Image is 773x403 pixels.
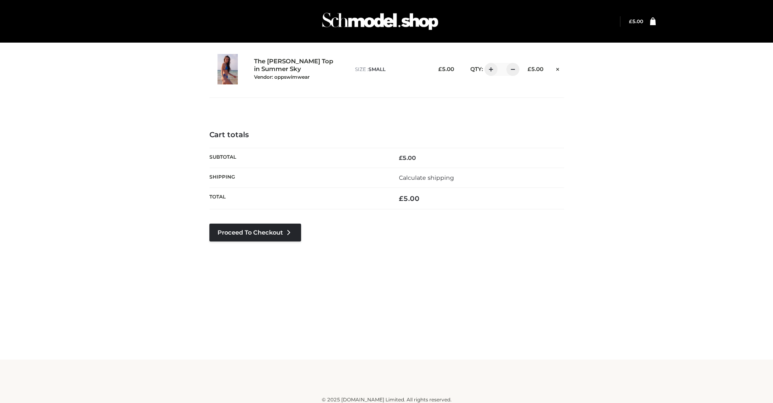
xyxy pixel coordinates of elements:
[438,66,442,72] span: £
[528,66,543,72] bdi: 5.00
[399,154,416,162] bdi: 5.00
[209,168,387,187] th: Shipping
[629,18,643,24] a: £5.00
[254,58,338,80] a: The [PERSON_NAME] Top in Summer SkyVendor: oppswimwear
[209,131,564,140] h4: Cart totals
[209,188,387,209] th: Total
[368,66,385,72] span: SMALL
[399,154,403,162] span: £
[399,174,454,181] a: Calculate shipping
[528,66,531,72] span: £
[629,18,632,24] span: £
[355,66,424,73] p: size :
[399,194,420,203] bdi: 5.00
[209,148,387,168] th: Subtotal
[254,74,310,80] small: Vendor: oppswimwear
[209,224,301,241] a: Proceed to Checkout
[462,63,514,76] div: QTY:
[629,18,643,24] bdi: 5.00
[399,194,403,203] span: £
[438,66,454,72] bdi: 5.00
[551,63,564,73] a: Remove this item
[319,5,441,37] img: Schmodel Admin 964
